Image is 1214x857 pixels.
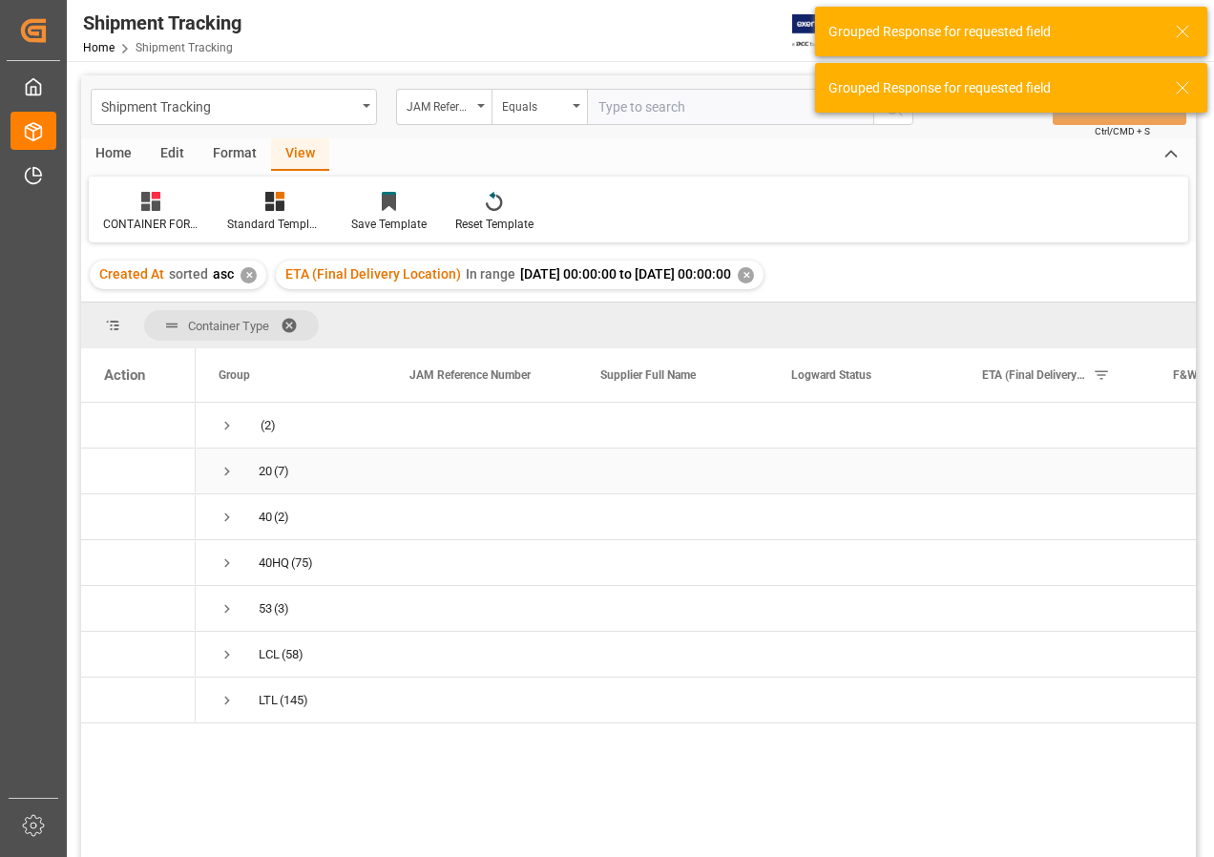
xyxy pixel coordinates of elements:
[81,449,196,494] div: Press SPACE to select this row.
[259,541,289,585] div: 40HQ
[396,89,492,125] button: open menu
[101,94,356,117] div: Shipment Tracking
[259,587,272,631] div: 53
[791,368,871,382] span: Logward Status
[261,404,276,448] span: (2)
[259,633,280,677] div: LCL
[146,138,199,171] div: Edit
[104,366,145,384] div: Action
[738,267,754,283] div: ✕
[828,22,1157,42] div: Grouped Response for requested field
[492,89,587,125] button: open menu
[274,495,289,539] span: (2)
[81,138,146,171] div: Home
[274,587,289,631] span: (3)
[199,138,271,171] div: Format
[587,89,873,125] input: Type to search
[466,266,515,282] span: In range
[91,89,377,125] button: open menu
[81,632,196,678] div: Press SPACE to select this row.
[81,403,196,449] div: Press SPACE to select this row.
[600,368,696,382] span: Supplier Full Name
[409,368,531,382] span: JAM Reference Number
[188,319,269,333] span: Container Type
[81,540,196,586] div: Press SPACE to select this row.
[271,138,329,171] div: View
[274,449,289,493] span: (7)
[291,541,313,585] span: (75)
[520,266,731,282] span: [DATE] 00:00:00 to [DATE] 00:00:00
[285,266,461,282] span: ETA (Final Delivery Location)
[280,679,308,722] span: (145)
[455,216,534,233] div: Reset Template
[227,216,323,233] div: Standard Templates
[828,78,1157,98] div: Grouped Response for requested field
[103,216,199,233] div: CONTAINER FORECAST
[502,94,567,115] div: Equals
[407,94,471,115] div: JAM Reference Number
[259,495,272,539] div: 40
[982,368,1085,382] span: ETA (Final Delivery Location)
[259,449,272,493] div: 20
[351,216,427,233] div: Save Template
[259,679,278,722] div: LTL
[241,267,257,283] div: ✕
[99,266,164,282] span: Created At
[1095,124,1150,138] span: Ctrl/CMD + S
[213,266,234,282] span: asc
[219,368,250,382] span: Group
[83,41,115,54] a: Home
[792,14,858,48] img: Exertis%20JAM%20-%20Email%20Logo.jpg_1722504956.jpg
[81,586,196,632] div: Press SPACE to select this row.
[169,266,208,282] span: sorted
[282,633,303,677] span: (58)
[81,678,196,723] div: Press SPACE to select this row.
[81,494,196,540] div: Press SPACE to select this row.
[83,9,241,37] div: Shipment Tracking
